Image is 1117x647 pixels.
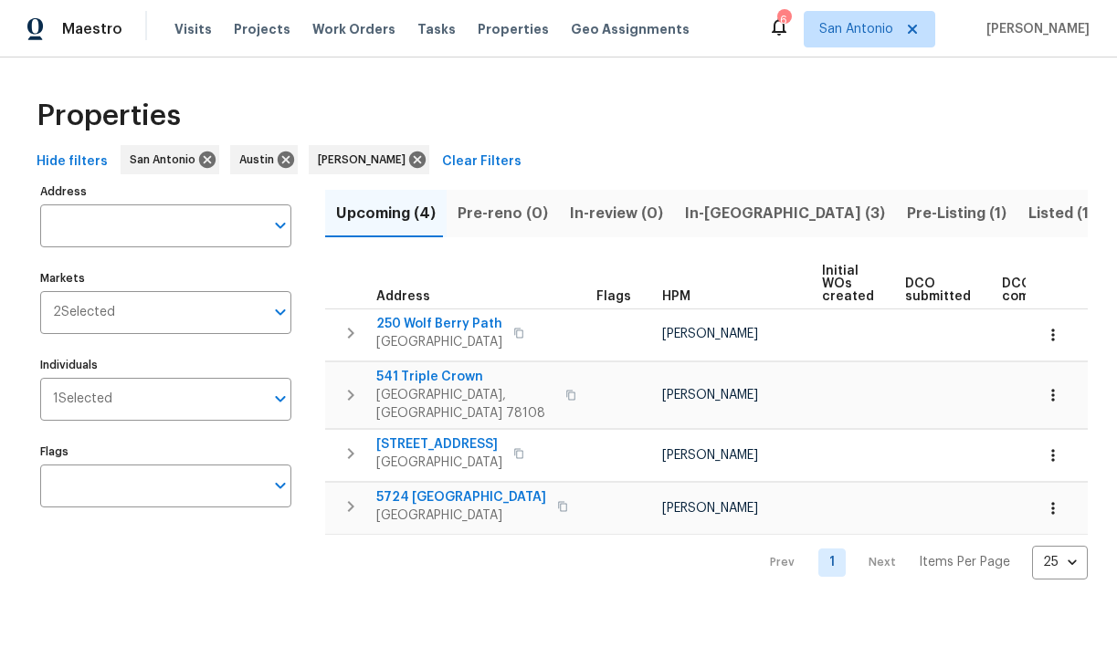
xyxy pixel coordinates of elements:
button: Open [268,299,293,325]
span: Clear Filters [442,151,522,173]
span: Geo Assignments [571,20,690,38]
span: [PERSON_NAME] [662,449,758,462]
span: Work Orders [312,20,395,38]
span: Visits [174,20,212,38]
label: Individuals [40,360,291,370]
span: San Antonio [819,20,893,38]
span: 1 Selected [53,391,112,407]
span: DCO submitted [905,277,971,303]
span: 541 Triple Crown [376,368,554,386]
span: Austin [239,151,281,169]
span: [STREET_ADDRESS] [376,435,502,454]
p: Items Per Page [919,553,1010,571]
span: Pre-reno (0) [458,201,548,226]
span: Listed (15) [1028,201,1103,226]
span: [GEOGRAPHIC_DATA], [GEOGRAPHIC_DATA] 78108 [376,386,554,423]
div: [PERSON_NAME] [309,145,429,174]
span: [GEOGRAPHIC_DATA] [376,333,502,351]
button: Clear Filters [435,145,529,179]
span: Pre-Listing (1) [907,201,1006,226]
div: 25 [1032,538,1088,586]
label: Flags [40,446,291,457]
span: [PERSON_NAME] [662,328,758,340]
label: Address [40,186,291,197]
div: 6 [777,11,790,29]
a: Goto page 1 [818,548,846,577]
span: 250 Wolf Berry Path [376,315,502,333]
button: Hide filters [29,145,115,179]
span: [GEOGRAPHIC_DATA] [376,506,546,525]
span: HPM [662,290,690,303]
span: Tasks [417,23,456,36]
span: Hide filters [37,151,108,173]
span: [PERSON_NAME] [979,20,1090,38]
span: San Antonio [130,151,203,169]
button: Open [268,386,293,412]
span: [PERSON_NAME] [662,502,758,515]
div: Austin [230,145,298,174]
span: Maestro [62,20,122,38]
span: 5724 [GEOGRAPHIC_DATA] [376,488,546,506]
div: San Antonio [121,145,219,174]
span: Upcoming (4) [336,201,436,226]
span: Flags [596,290,631,303]
label: Markets [40,273,291,284]
nav: Pagination Navigation [753,546,1088,579]
button: Open [268,213,293,238]
span: Projects [234,20,290,38]
span: Properties [37,107,181,125]
span: In-[GEOGRAPHIC_DATA] (3) [685,201,885,226]
span: [GEOGRAPHIC_DATA] [376,454,502,472]
span: [PERSON_NAME] [318,151,413,169]
span: [PERSON_NAME] [662,389,758,402]
span: Properties [478,20,549,38]
button: Open [268,473,293,498]
span: DCO complete [1002,277,1063,303]
span: Initial WOs created [822,265,874,303]
span: Address [376,290,430,303]
span: In-review (0) [570,201,663,226]
span: 2 Selected [53,305,115,320]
